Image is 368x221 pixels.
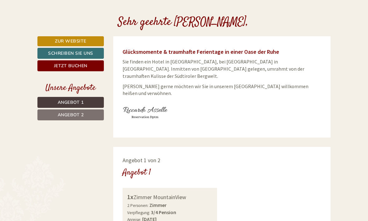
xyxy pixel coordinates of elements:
[37,48,104,59] a: Schreiben Sie uns
[88,5,111,15] div: [DATE]
[37,82,104,94] div: Unsere Angebote
[37,60,104,71] a: Jetzt buchen
[9,18,96,23] div: [GEOGRAPHIC_DATA]
[123,167,151,178] div: Angebot 1
[123,58,304,79] span: Sie finden ein Hotel in [GEOGRAPHIC_DATA], bei [GEOGRAPHIC_DATA] in [GEOGRAPHIC_DATA]. Inmitten v...
[118,16,248,29] h1: Sehr geehrte [PERSON_NAME],
[123,100,168,125] img: user-152.jpg
[127,203,148,208] small: 2 Personen:
[149,202,167,208] b: Zimmer
[58,99,84,105] span: Angebot 1
[127,193,213,202] div: Zimmer MountainView
[123,157,160,164] span: Angebot 1 von 2
[127,193,133,201] b: 1x
[9,30,96,35] small: 21:25
[123,48,279,55] span: Glücksmomente & traumhafte Ferientage in einer Oase der Ruhe
[151,209,176,215] b: 3/4 Pension
[123,83,322,97] p: [PERSON_NAME] gerne möchten wir Sie in unserem [GEOGRAPHIC_DATA] willkommen heißen und verwöhnen.
[37,36,104,46] a: Zur Website
[162,165,199,176] button: Senden
[5,17,99,36] div: Guten Tag, wie können wir Ihnen helfen?
[58,112,84,118] span: Angebot 2
[127,210,150,215] small: Verpflegung:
